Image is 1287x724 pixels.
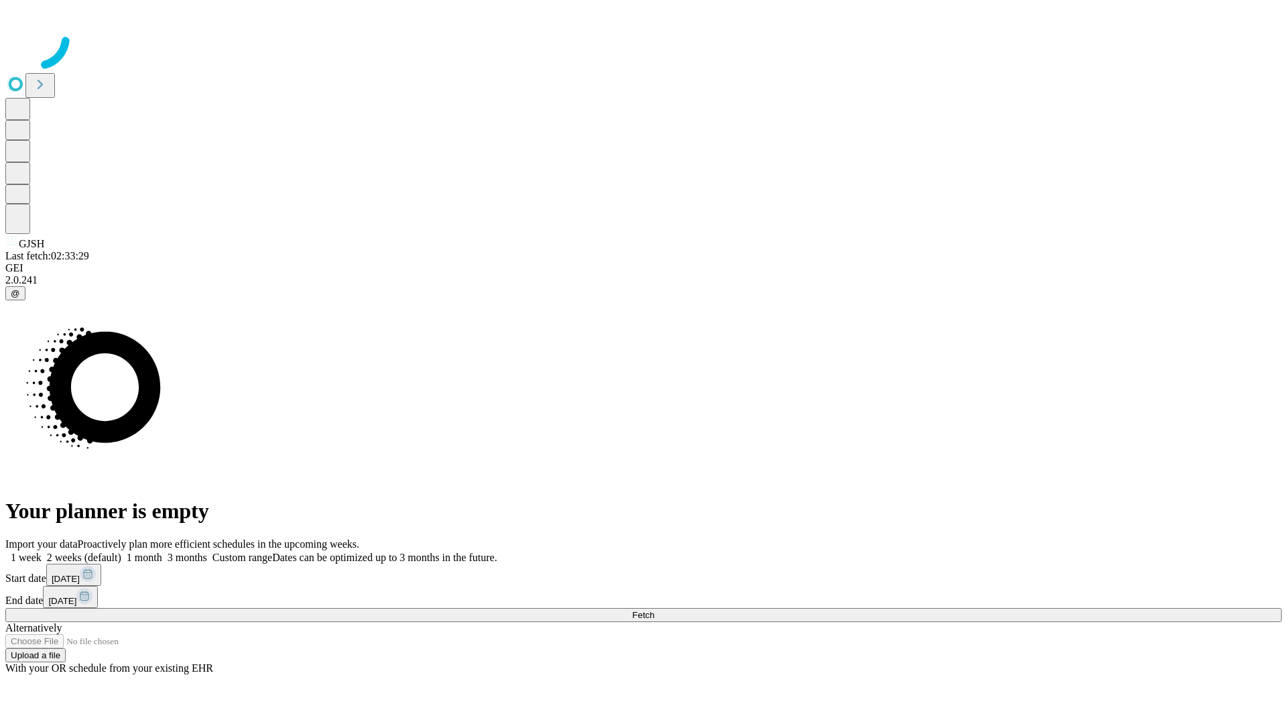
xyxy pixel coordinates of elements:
[11,288,20,298] span: @
[168,552,207,563] span: 3 months
[5,286,25,300] button: @
[272,552,497,563] span: Dates can be optimized up to 3 months in the future.
[5,499,1282,524] h1: Your planner is empty
[46,564,101,586] button: [DATE]
[212,552,272,563] span: Custom range
[5,250,89,261] span: Last fetch: 02:33:29
[19,238,44,249] span: GJSH
[11,552,42,563] span: 1 week
[78,538,359,550] span: Proactively plan more efficient schedules in the upcoming weeks.
[5,262,1282,274] div: GEI
[5,608,1282,622] button: Fetch
[5,564,1282,586] div: Start date
[5,662,213,674] span: With your OR schedule from your existing EHR
[632,610,654,620] span: Fetch
[5,274,1282,286] div: 2.0.241
[127,552,162,563] span: 1 month
[5,648,66,662] button: Upload a file
[47,552,121,563] span: 2 weeks (default)
[48,596,76,606] span: [DATE]
[43,586,98,608] button: [DATE]
[5,538,78,550] span: Import your data
[5,586,1282,608] div: End date
[52,574,80,584] span: [DATE]
[5,622,62,633] span: Alternatively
